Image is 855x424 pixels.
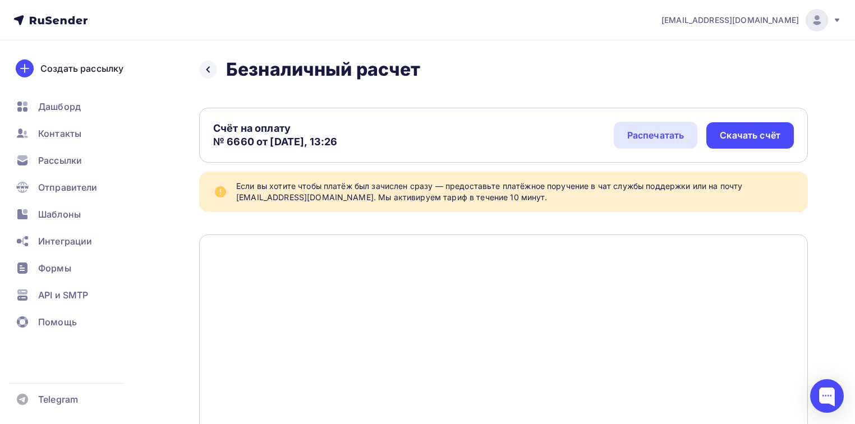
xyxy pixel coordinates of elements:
[38,315,77,329] span: Помощь
[38,234,92,248] span: Интеграции
[38,288,88,302] span: API и SMTP
[627,128,684,142] div: Распечатать
[9,149,142,172] a: Рассылки
[9,257,142,279] a: Формы
[38,208,81,221] span: Шаблоны
[38,154,82,167] span: Рассылки
[9,95,142,118] a: Дашборд
[38,393,78,406] span: Telegram
[38,127,81,140] span: Контакты
[661,15,799,26] span: [EMAIL_ADDRESS][DOMAIN_NAME]
[9,122,142,145] a: Контакты
[213,122,337,149] div: Счёт на оплату № 6660 от [DATE], 13:26
[720,129,780,142] div: Скачать счёт
[9,176,142,199] a: Отправители
[40,62,123,75] div: Создать рассылку
[661,9,842,31] a: [EMAIL_ADDRESS][DOMAIN_NAME]
[38,181,98,194] span: Отправители
[38,100,81,113] span: Дашборд
[38,261,71,275] span: Формы
[236,181,794,203] div: Если вы хотите чтобы платёж был зачислен сразу — предоставьте платёжное поручение в чат службы по...
[9,203,142,225] a: Шаблоны
[226,58,421,81] h2: Безналичный расчет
